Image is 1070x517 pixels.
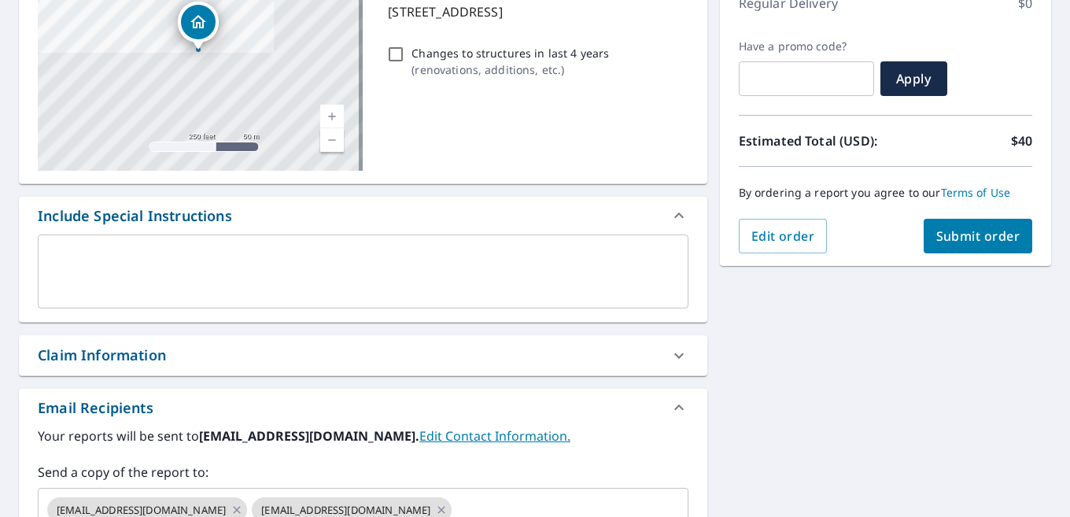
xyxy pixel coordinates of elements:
a: Current Level 17, Zoom In [320,105,344,128]
div: Claim Information [19,335,707,375]
label: Your reports will be sent to [38,427,688,445]
p: Changes to structures in last 4 years [411,45,609,61]
p: Estimated Total (USD): [739,131,886,150]
button: Apply [880,61,947,96]
span: Apply [893,70,935,87]
div: Claim Information [38,345,166,366]
span: Edit order [751,227,815,245]
p: By ordering a report you agree to our [739,186,1032,200]
a: Terms of Use [941,185,1011,200]
div: Email Recipients [19,389,707,427]
label: Have a promo code? [739,39,874,54]
button: Edit order [739,219,828,253]
a: EditContactInfo [419,427,570,445]
button: Submit order [924,219,1033,253]
div: Include Special Instructions [19,197,707,234]
div: Email Recipients [38,397,153,419]
p: $40 [1011,131,1032,150]
p: [STREET_ADDRESS] [388,2,681,21]
span: Submit order [936,227,1020,245]
div: Dropped pin, building 1, Residential property, 5515 Old Court Rd Windsor Mill, MD 21244 [178,2,219,50]
div: Include Special Instructions [38,205,232,227]
label: Send a copy of the report to: [38,463,688,482]
b: [EMAIL_ADDRESS][DOMAIN_NAME]. [199,427,419,445]
p: ( renovations, additions, etc. ) [411,61,609,78]
a: Current Level 17, Zoom Out [320,128,344,152]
